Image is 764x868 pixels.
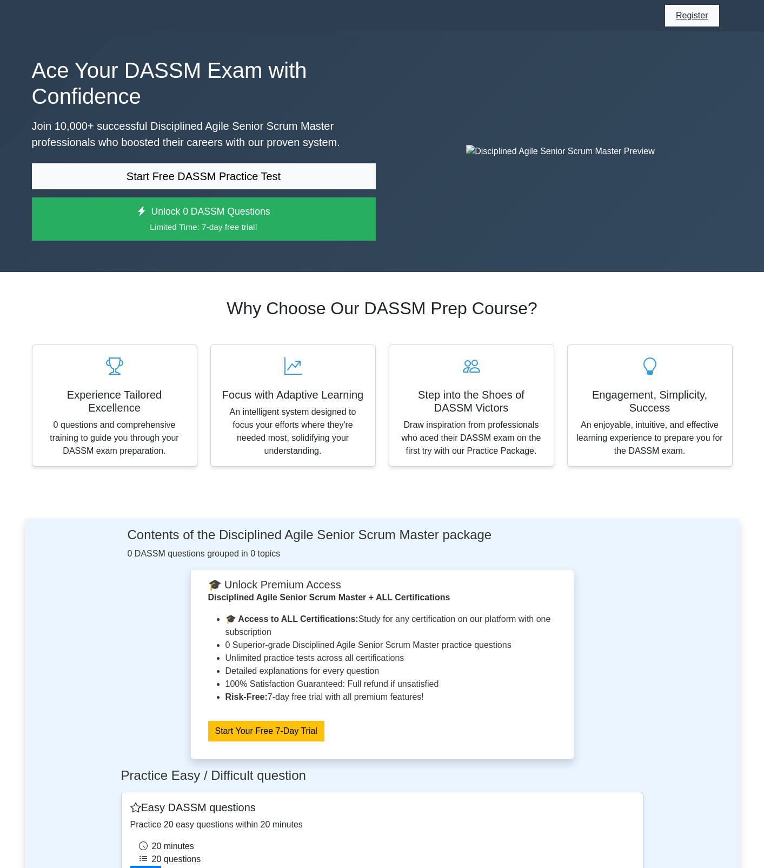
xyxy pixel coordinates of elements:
[32,57,376,109] h1: Ace Your DASSM Exam with Confidence
[32,163,376,189] a: Start Free DASSM Practice Test
[128,527,637,560] div: 0 DASSM questions grouped in 0 topics
[669,9,715,22] a: Register
[121,768,643,784] h4: Practice Easy / Difficult question
[128,527,637,543] h4: Contents of the Disciplined Agile Senior Scrum Master package
[32,197,376,241] a: Unlock 0 DASSM QuestionsLimited Time: 7-day free trial!
[45,221,362,233] small: Limited Time: 7-day free trial!
[41,419,188,458] p: 0 questions and comprehensive training to guide you through your DASSM exam preparation.
[457,136,663,167] img: Disciplined Agile Senior Scrum Master Preview
[41,388,188,414] h5: Experience Tailored Excellence
[398,419,545,458] p: Draw inspiration from professionals who aced their DASSM exam on the first try with our Practice ...
[398,388,545,414] h5: Step into the Shoes of DASSM Victors
[32,298,733,319] h2: Why Choose Our DASSM Prep Course?
[208,721,324,741] a: Start Your Free 7-Day Trial
[576,419,723,458] p: An enjoyable, intuitive, and effective learning experience to prepare you for the DASSM exam.
[220,406,367,458] p: An intelligent system designed to focus your efforts where they're needed most, solidifying your ...
[32,118,376,150] p: Join 10,000+ successful Disciplined Agile Senior Scrum Master professionals who boosted their car...
[576,388,723,414] h5: Engagement, Simplicity, Success
[220,388,367,401] h5: Focus with Adaptive Learning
